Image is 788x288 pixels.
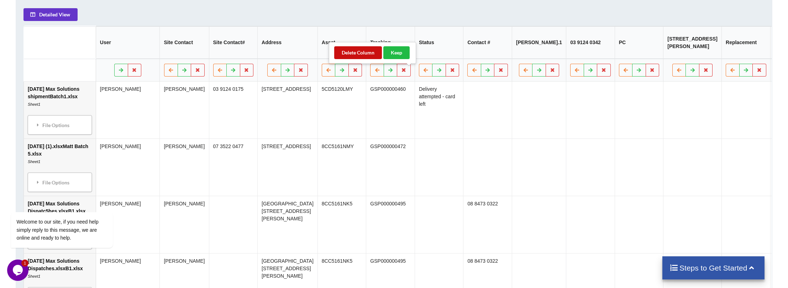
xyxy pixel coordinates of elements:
[258,196,318,253] td: [GEOGRAPHIC_DATA][STREET_ADDRESS][PERSON_NAME]
[28,102,41,106] i: Sheet1
[566,26,615,59] th: 03 9124 0342
[258,82,318,138] td: [STREET_ADDRESS]
[463,26,512,59] th: Contact #
[669,263,757,272] h4: Steps to Get Started
[512,26,566,59] th: [PERSON_NAME].1
[317,196,366,253] td: 8CC5161NK5
[30,117,90,132] div: File Options
[383,46,410,59] button: Keep
[366,138,415,196] td: GSP000000472
[96,82,160,138] td: [PERSON_NAME]
[96,138,160,196] td: [PERSON_NAME]
[415,26,463,59] th: Status
[209,138,258,196] td: 07 3522 0477
[317,82,366,138] td: 5CD5120LMY
[24,138,96,196] td: [DATE] (1).xlsxMatt Batch 5.xlsx
[258,26,318,59] th: Address
[160,196,209,253] td: [PERSON_NAME]
[24,82,96,138] td: [DATE] Max Solutions shipmentBatch1.xlsx
[366,82,415,138] td: GSP000000460
[415,82,463,138] td: Delivery attempted - card left
[663,26,722,59] th: [STREET_ADDRESS][PERSON_NAME]
[334,46,382,59] button: Delete Column
[96,26,160,59] th: User
[722,26,771,59] th: Replacement
[160,82,209,138] td: [PERSON_NAME]
[366,26,415,59] th: Tracking
[7,148,135,256] iframe: chat widget
[463,196,512,253] td: 08 8473 0322
[209,82,258,138] td: 03 9124 0175
[24,8,78,21] button: Detailed View
[366,196,415,253] td: GSP000000495
[7,260,30,281] iframe: chat widget
[28,274,41,278] i: Sheet1
[615,26,663,59] th: PC
[258,138,318,196] td: [STREET_ADDRESS]
[160,138,209,196] td: [PERSON_NAME]
[317,138,366,196] td: 8CC5161NMY
[160,26,209,59] th: Site Contact
[317,26,366,59] th: Asset
[209,26,258,59] th: Site Contact#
